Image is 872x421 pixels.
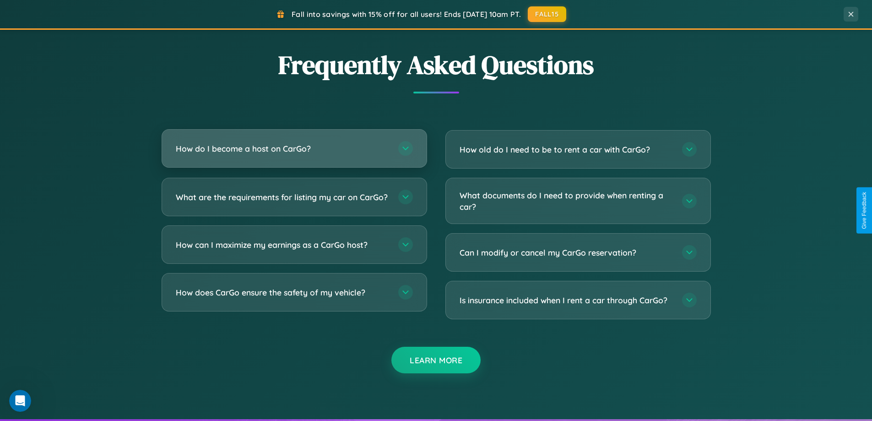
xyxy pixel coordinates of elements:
div: Give Feedback [861,192,867,229]
h3: Can I modify or cancel my CarGo reservation? [460,247,673,258]
span: Fall into savings with 15% off for all users! Ends [DATE] 10am PT. [292,10,521,19]
h3: How can I maximize my earnings as a CarGo host? [176,239,389,251]
h3: How does CarGo ensure the safety of my vehicle? [176,287,389,298]
h3: How do I become a host on CarGo? [176,143,389,154]
button: Learn More [391,347,481,373]
iframe: Intercom live chat [9,390,31,412]
button: FALL15 [528,6,566,22]
h3: What documents do I need to provide when renting a car? [460,190,673,212]
h3: What are the requirements for listing my car on CarGo? [176,191,389,203]
h2: Frequently Asked Questions [162,47,711,82]
h3: Is insurance included when I rent a car through CarGo? [460,295,673,306]
h3: How old do I need to be to rent a car with CarGo? [460,144,673,155]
